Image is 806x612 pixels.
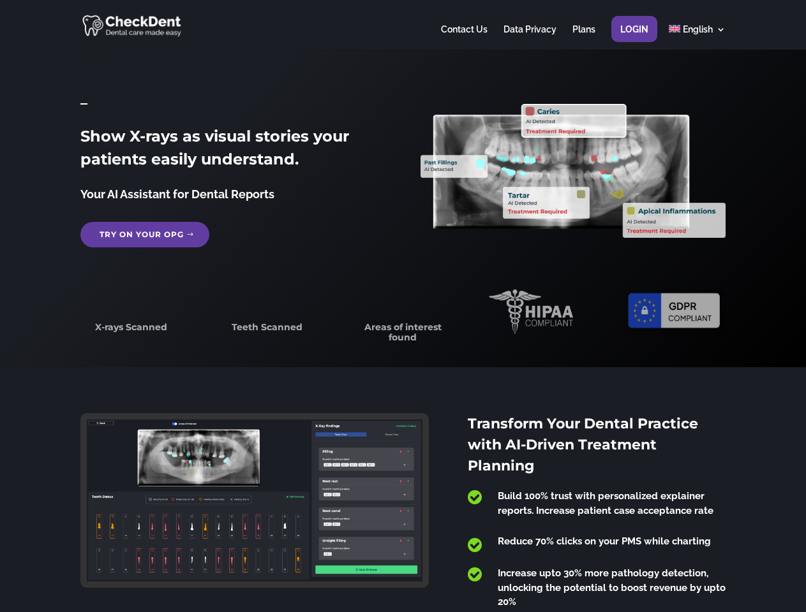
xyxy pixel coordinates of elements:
[80,222,209,247] a: Try on your OPG
[669,25,726,50] a: English
[441,25,488,50] a: Contact Us
[80,90,87,107] span: _
[80,125,385,177] h2: Show X-rays as visual stories your patients easily understand.
[216,323,317,339] h3: Teeth Scanned
[82,13,183,38] img: CheckDent AI
[468,537,482,553] span: 
[80,187,274,201] span: Your AI Assistant for Dental Reports
[468,566,482,583] span: 
[504,25,556,50] a: Data Privacy
[572,25,595,50] a: Plans
[421,104,725,238] img: X_Ray_annotated
[353,323,454,349] h3: Areas of interest found
[620,25,648,50] a: Login
[80,323,181,339] h3: X-rays Scanned
[498,567,726,608] span: Increase upto 30% more pathology detection, unlocking the potential to boost revenue by upto 20%
[468,415,698,474] span: Transform Your Dental Practice with AI-Driven Treatment Planning
[498,535,711,547] span: Reduce 70% clicks on your PMS while charting
[468,489,482,506] span: 
[498,490,713,516] span: Build 100% trust with personalized explainer reports. Increase patient case acceptance rate
[683,24,713,34] span: English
